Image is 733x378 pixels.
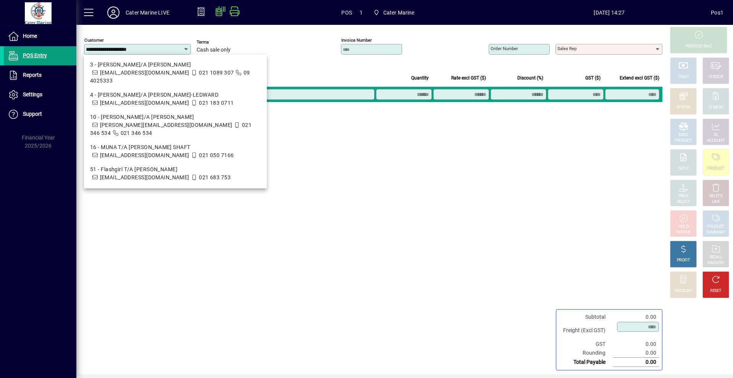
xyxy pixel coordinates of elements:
div: RESET [710,288,722,294]
div: ACCOUNT [707,138,725,144]
mat-label: Invoice number [341,37,372,43]
div: 55 - [PERSON_NAME] T/A ex WILD SWEET [90,188,261,196]
span: Home [23,33,37,39]
div: GL [714,132,718,138]
span: [PERSON_NAME][EMAIL_ADDRESS][DOMAIN_NAME] [100,122,232,128]
div: PRODUCT [707,224,724,230]
span: [DATE] 14:27 [508,6,711,19]
div: 10 - [PERSON_NAME]/A [PERSON_NAME] [90,113,261,121]
span: Quantity [411,74,429,82]
span: 021 683 753 [199,174,231,180]
mat-option: 16 - MUNA T/A MALCOM SHAFT [84,140,267,162]
div: CASH [678,74,688,80]
span: POS [341,6,352,19]
span: Cater Marine [383,6,415,19]
span: [EMAIL_ADDRESS][DOMAIN_NAME] [100,100,189,106]
a: Home [4,27,76,46]
div: SELECT [677,199,690,205]
mat-option: 51 - Flashgirl T/A Warwick Tompkins [84,162,267,185]
div: Cater Marine LIVE [126,6,170,19]
mat-option: 4 - Amadis T/A LILY KOZMIAN-LEDWARD [84,88,267,110]
span: Terms [197,40,242,45]
div: Pos1 [711,6,723,19]
span: Extend excl GST ($) [620,74,659,82]
span: Cater Marine [370,6,418,19]
div: 16 - MUNA T/A [PERSON_NAME] SHAFT [90,143,261,151]
div: PROCESS SALE [685,44,712,49]
td: GST [559,340,613,349]
span: Discount (%) [517,74,543,82]
div: SUMMARY [706,230,725,235]
div: DISCOUNT [674,288,693,294]
td: Total Payable [559,358,613,367]
div: PROFIT [677,258,690,263]
div: HOLD [678,224,688,230]
mat-label: Sales rep [557,46,576,51]
span: GST ($) [585,74,601,82]
mat-label: Customer [84,37,104,43]
div: CHARGE [709,105,723,110]
td: 0.00 [613,340,659,349]
div: 4 - [PERSON_NAME]/A [PERSON_NAME]-LEDWARD [90,91,261,99]
span: [EMAIL_ADDRESS][DOMAIN_NAME] [100,174,189,180]
div: INVOICES [707,260,724,266]
div: PRODUCT [707,166,724,172]
a: Support [4,105,76,124]
span: Rate excl GST ($) [451,74,486,82]
span: 1 [360,6,363,19]
a: Reports [4,66,76,85]
td: 0.00 [613,313,659,321]
div: PRODUCT [675,138,692,144]
span: 021 346 534 [121,130,152,136]
div: EFTPOS [676,105,691,110]
td: Rounding [559,349,613,358]
a: Settings [4,85,76,104]
td: 0.00 [613,358,659,367]
div: CHEQUE [709,74,723,80]
span: Cash sale only [197,47,231,53]
td: Subtotal [559,313,613,321]
span: Reports [23,72,42,78]
span: [EMAIL_ADDRESS][DOMAIN_NAME] [100,70,189,76]
div: INVOICE [676,230,690,235]
td: Freight (Excl GST) [559,321,613,340]
div: PRICE [678,193,689,199]
span: POS Entry [23,52,47,58]
mat-option: 10 - ILANDA T/A Mike Pratt [84,110,267,140]
div: LINE [712,199,720,205]
div: RECALL [709,255,723,260]
span: Support [23,111,42,117]
div: MISC [679,132,688,138]
div: 3 - [PERSON_NAME]/A [PERSON_NAME] [90,61,261,69]
button: Profile [101,6,126,19]
mat-option: 55 - PETER LENNOX T/A ex WILD SWEET [84,185,267,207]
mat-label: Order number [491,46,518,51]
div: 51 - Flashgirl T/A [PERSON_NAME] [90,165,261,174]
span: 021 183 0711 [199,100,234,106]
span: Settings [23,91,42,97]
span: 021 050 7166 [199,152,234,158]
div: NOTE [678,166,688,172]
td: 0.00 [613,349,659,358]
span: 021 1089 307 [199,70,234,76]
div: DELETE [709,193,722,199]
mat-option: 3 - SARRIE T/A ANTJE MULLER [84,58,267,88]
span: [EMAIL_ADDRESS][DOMAIN_NAME] [100,152,189,158]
